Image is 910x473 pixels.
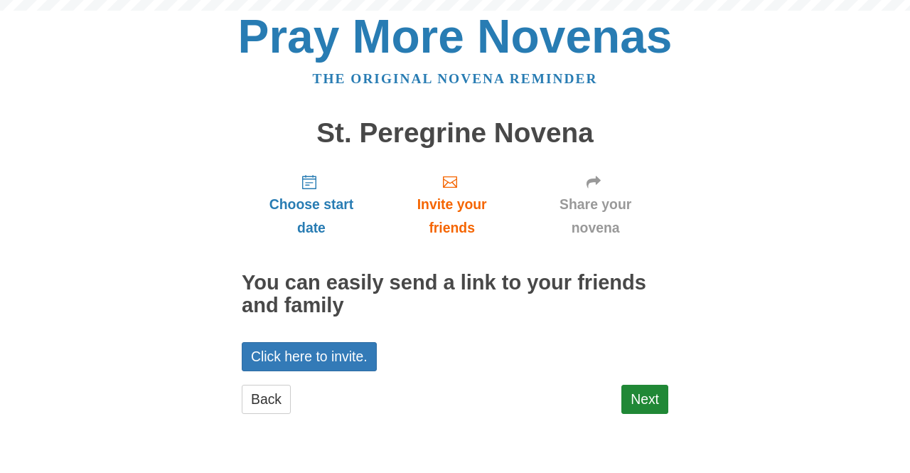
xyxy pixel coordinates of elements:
[242,118,668,149] h1: St. Peregrine Novena
[242,272,668,317] h2: You can easily send a link to your friends and family
[523,162,668,247] a: Share your novena
[621,385,668,414] a: Next
[256,193,367,240] span: Choose start date
[313,71,598,86] a: The original novena reminder
[238,10,673,63] a: Pray More Novenas
[381,162,523,247] a: Invite your friends
[242,342,377,371] a: Click here to invite.
[242,385,291,414] a: Back
[395,193,508,240] span: Invite your friends
[242,162,381,247] a: Choose start date
[537,193,654,240] span: Share your novena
